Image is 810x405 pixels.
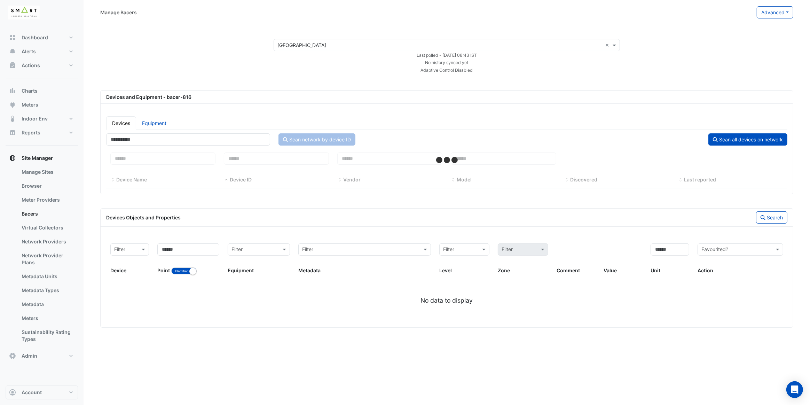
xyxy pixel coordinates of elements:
span: Clear [605,41,611,49]
a: Metadata [16,297,78,311]
a: Metadata Types [16,283,78,297]
a: Meter Providers [16,193,78,207]
span: Model [457,177,472,182]
button: Charts [6,84,78,98]
span: Comment [557,267,580,273]
span: Model [451,177,456,183]
span: Equipment [228,267,254,273]
div: Site Manager [6,165,78,349]
a: Bacers [16,207,78,221]
app-icon: Admin [9,352,16,359]
span: Site Manager [22,155,53,162]
div: No data to display [106,296,787,305]
a: Devices [106,116,136,130]
span: Last reported [678,177,683,183]
button: Actions [6,59,78,72]
small: Adaptive Control Disabled [421,68,473,73]
a: Manage Sites [16,165,78,179]
app-icon: Reports [9,129,16,136]
a: Network Providers [16,235,78,249]
a: Network Provider Plans [16,249,78,270]
span: Level [439,267,452,273]
span: Last reported [684,177,716,182]
span: Reports [22,129,40,136]
a: Virtual Collectors [16,221,78,235]
small: No history synced yet [425,60,469,65]
span: Device [110,267,126,273]
a: Metadata Units [16,270,78,283]
app-icon: Charts [9,87,16,94]
span: Alerts [22,48,36,55]
span: Admin [22,352,37,359]
button: Scan all devices on network [708,133,787,146]
button: Site Manager [6,151,78,165]
a: Browser [16,179,78,193]
a: Equipment [136,116,172,130]
span: Metadata [298,267,321,273]
app-icon: Indoor Env [9,115,16,122]
button: Dashboard [6,31,78,45]
span: Point [157,267,170,273]
button: Advanced [757,6,793,18]
span: Dashboard [22,34,48,41]
div: Manage Bacers [100,9,137,16]
span: Zone [498,267,510,273]
button: Search [756,211,787,224]
span: Discovered [565,177,569,183]
span: Device Name [116,177,147,182]
span: Value [604,267,617,273]
span: Meters [22,101,38,108]
a: Sustainability Rating Types [16,325,78,346]
app-icon: Meters [9,101,16,108]
span: Device ID [224,177,229,183]
button: Reports [6,126,78,140]
span: Vendor [337,177,342,183]
span: Indoor Env [22,115,48,122]
span: Action [698,267,713,273]
a: Meters [16,311,78,325]
ui-switch: Toggle between object name and object identifier [171,267,197,273]
app-icon: Alerts [9,48,16,55]
button: Meters [6,98,78,112]
span: Vendor [343,177,361,182]
small: Tue 02-Sep-2025 08:43 BST [417,53,477,58]
button: Admin [6,349,78,363]
span: Charts [22,87,38,94]
span: Account [22,389,42,396]
button: Alerts [6,45,78,59]
span: Device Name [110,177,115,183]
img: Company Logo [8,6,40,20]
div: Please select Filter first [494,243,552,256]
div: Open Intercom Messenger [786,381,803,398]
app-icon: Dashboard [9,34,16,41]
span: Device ID [230,177,252,182]
app-icon: Site Manager [9,155,16,162]
button: Indoor Env [6,112,78,126]
button: Account [6,385,78,399]
span: Devices Objects and Properties [106,215,181,220]
span: Actions [22,62,40,69]
span: Discovered [571,177,598,182]
span: Unit [651,267,660,273]
app-icon: Actions [9,62,16,69]
div: Devices and Equipment - bacer-816 [102,93,792,101]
